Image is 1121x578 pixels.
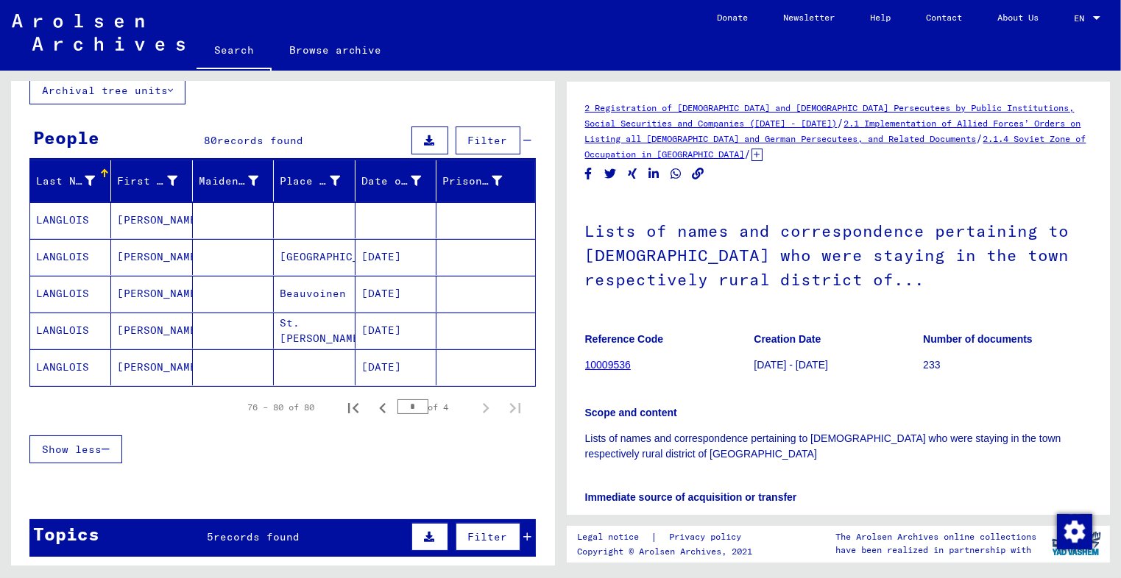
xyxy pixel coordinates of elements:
span: Show less [42,443,102,456]
img: Change consent [1057,514,1092,549]
div: Maiden Name [199,174,258,189]
div: Date of Birth [361,174,421,189]
a: Privacy policy [657,529,759,545]
a: 10009536 [585,359,631,371]
a: Search [197,32,272,71]
mat-header-cell: Date of Birth [356,160,436,201]
button: First page [339,393,368,422]
p: Copyright © Arolsen Archives, 2021 [577,545,759,558]
span: EN [1074,13,1090,24]
button: Share on Facebook [581,165,596,183]
mat-cell: LANGLOIS [30,349,111,385]
span: / [745,147,752,160]
mat-cell: [PERSON_NAME] [111,239,192,275]
button: Show less [29,435,122,463]
span: / [977,132,983,145]
div: People [33,124,99,151]
button: Next page [471,393,501,422]
button: Share on WhatsApp [668,165,684,183]
a: Browse archive [272,32,400,68]
span: records found [213,530,300,543]
div: | [577,529,759,545]
p: 233 [923,357,1092,373]
a: Legal notice [577,529,651,545]
b: Number of documents [923,333,1033,345]
a: 2 Registration of [DEMOGRAPHIC_DATA] and [DEMOGRAPHIC_DATA] Persecutees by Public Institutions, S... [585,102,1075,129]
p: Lists of names and correspondence pertaining to [DEMOGRAPHIC_DATA] who were staying in the town r... [585,431,1092,462]
div: Topics [33,521,99,547]
p: [DATE] - [DATE] [754,357,922,373]
div: Date of Birth [361,169,439,193]
span: Filter [468,134,508,147]
mat-cell: [PERSON_NAME] [111,276,192,312]
b: Scope and content [585,407,677,418]
span: Filter [468,530,508,543]
mat-cell: [DATE] [356,313,436,349]
div: Last Name [36,174,95,189]
div: Prisoner # [442,174,502,189]
mat-cell: [PERSON_NAME] [111,313,192,349]
div: First Name [117,169,195,193]
mat-cell: LANGLOIS [30,313,111,349]
span: / [838,116,844,129]
mat-cell: [DATE] [356,276,436,312]
div: Prisoner # [442,169,520,193]
h1: Lists of names and correspondence pertaining to [DEMOGRAPHIC_DATA] who were staying in the town r... [585,197,1092,310]
mat-cell: [PERSON_NAME] [111,349,192,385]
button: Archival tree units [29,76,185,104]
div: Last Name [36,169,113,193]
div: Place of Birth [280,169,358,193]
span: records found [217,134,303,147]
mat-cell: LANGLOIS [30,239,111,275]
mat-cell: [DATE] [356,349,436,385]
mat-header-cell: Maiden Name [193,160,274,201]
mat-cell: LANGLOIS [30,202,111,238]
mat-header-cell: First Name [111,160,192,201]
b: Immediate source of acquisition or transfer [585,491,797,503]
b: Creation Date [754,333,821,345]
mat-cell: [DATE] [356,239,436,275]
div: of 4 [397,400,471,414]
img: yv_logo.png [1049,525,1104,562]
button: Last page [501,393,530,422]
div: First Name [117,174,177,189]
div: Place of Birth [280,174,339,189]
mat-header-cell: Last Name [30,160,111,201]
mat-header-cell: Place of Birth [274,160,355,201]
img: Arolsen_neg.svg [12,14,185,51]
span: 80 [204,134,217,147]
button: Share on Xing [625,165,640,183]
mat-cell: [GEOGRAPHIC_DATA] [274,239,355,275]
mat-cell: LANGLOIS [30,276,111,312]
p: The Arolsen Archives online collections [835,530,1036,543]
div: Maiden Name [199,169,277,193]
button: Copy link [690,165,706,183]
button: Previous page [368,393,397,422]
button: Filter [456,523,520,551]
button: Share on LinkedIn [646,165,662,183]
b: Reference Code [585,333,664,345]
button: Filter [456,126,520,154]
span: 5 [207,530,213,543]
mat-cell: St.[PERSON_NAME] [274,313,355,349]
mat-cell: Beauvoinen [274,276,355,312]
button: Share on Twitter [603,165,618,183]
mat-cell: [PERSON_NAME] [111,202,192,238]
div: 76 – 80 of 80 [248,401,315,414]
mat-header-cell: Prisoner # [436,160,534,201]
p: have been realized in partnership with [835,543,1036,557]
